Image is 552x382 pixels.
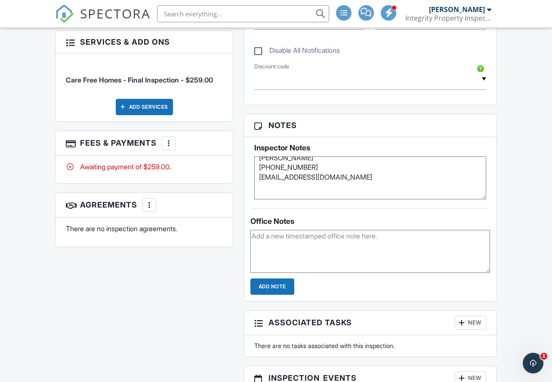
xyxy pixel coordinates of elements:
input: Search everything... [157,5,329,22]
span: Care Free Homes - Final Inspection - $259.00 [66,76,213,84]
textarea: Buyers' Info: [PERSON_NAME] [PHONE_NUMBER] [EMAIL_ADDRESS][DOMAIN_NAME] Superintendent: [PERSON_N... [254,156,486,199]
h3: Services & Add ons [56,31,233,53]
span: 1 [540,353,547,360]
input: Add Note [250,278,294,295]
div: There are no tasks associated with this inspection. [249,342,491,350]
iframe: Intercom live chat [523,353,543,373]
span: SPECTORA [80,4,151,22]
h3: Fees & Payments [56,131,233,156]
label: Discount code [254,63,289,70]
div: Office Notes [250,217,490,226]
div: Integrity Property Inspections [405,14,491,22]
div: Add Services [116,99,173,115]
h5: Inspector Notes [254,144,486,152]
h3: Notes [244,114,496,137]
div: [PERSON_NAME] [429,5,485,14]
label: Disable All Notifications [254,46,340,57]
div: Awaiting payment of $259.00. [66,162,222,171]
p: There are no inspection agreements. [66,224,222,233]
li: Service: Care Free Homes - Final Inspection [66,60,222,92]
div: New [455,316,486,330]
a: SPECTORA [55,12,151,30]
img: The Best Home Inspection Software - Spectora [55,4,74,23]
span: Associated Tasks [268,317,352,328]
h3: Agreements [56,193,233,217]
